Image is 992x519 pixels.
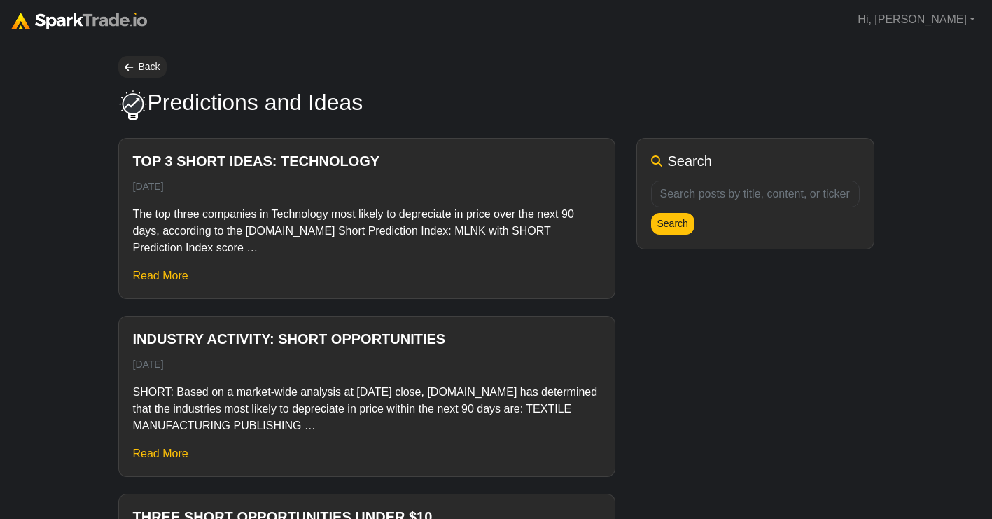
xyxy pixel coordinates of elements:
h5: Industry Activity: Short Opportunities [133,331,601,347]
button: Search [651,213,694,235]
h5: Top 3 Short ideas: Technology [133,153,601,169]
img: sparktrade.png [11,13,147,29]
p: SHORT: Based on a market-wide analysis at [DATE] close, [DOMAIN_NAME] has determined that the ind... [133,384,601,434]
h5: Search [668,153,712,169]
a: Read More [133,270,188,282]
a: Hi, [PERSON_NAME] [852,6,981,34]
p: The top three companies in Technology most likely to depreciate in price over the next 90 days, a... [133,206,601,256]
input: Search posts by title, content, or ticker [651,181,860,207]
small: [DATE] [133,181,164,192]
a: Back [118,56,167,78]
small: [DATE] [133,359,164,370]
a: Read More [133,448,188,459]
h2: Predictions and Ideas [148,89,363,116]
